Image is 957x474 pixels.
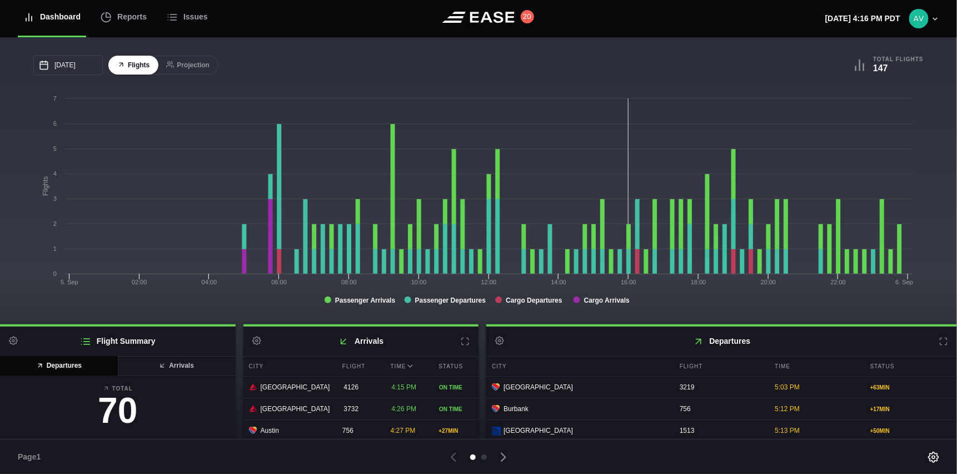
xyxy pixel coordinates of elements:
[108,56,158,75] button: Flights
[202,279,217,285] text: 04:00
[391,427,416,434] span: 4:27 PM
[506,297,562,304] tspan: Cargo Departures
[261,404,330,414] span: [GEOGRAPHIC_DATA]
[504,426,573,436] span: [GEOGRAPHIC_DATA]
[271,279,287,285] text: 06:00
[521,10,534,23] button: 20
[61,279,78,285] tspan: 5. Sep
[53,120,57,127] text: 6
[53,270,57,277] text: 0
[895,279,913,285] tspan: 6. Sep
[674,377,766,398] div: 3219
[337,420,382,441] div: 756
[504,382,573,392] span: [GEOGRAPHIC_DATA]
[870,405,951,413] div: + 17 MIN
[53,220,57,227] text: 2
[873,63,888,73] b: 147
[775,405,800,413] span: 5:12 PM
[53,195,57,202] text: 3
[243,327,479,356] h2: Arrivals
[411,279,427,285] text: 10:00
[9,393,227,428] h3: 70
[53,145,57,152] text: 5
[831,279,846,285] text: 22:00
[674,398,766,419] div: 756
[761,279,776,285] text: 20:00
[391,405,416,413] span: 4:26 PM
[385,357,431,376] div: Time
[674,357,766,376] div: Flight
[341,279,357,285] text: 08:00
[53,245,57,252] text: 1
[337,357,382,376] div: Flight
[338,377,383,398] div: 4126
[621,279,636,285] text: 16:00
[53,170,57,177] text: 4
[438,427,473,435] div: + 27 MIN
[674,420,766,441] div: 1513
[504,404,529,414] span: Burbank
[157,56,218,75] button: Projection
[117,356,236,376] button: Arrivals
[9,384,227,393] b: Total
[481,279,497,285] text: 12:00
[870,427,951,435] div: + 50 MIN
[909,9,929,28] img: 9eca6f7b035e9ca54b5c6e3bab63db89
[870,383,951,392] div: + 63 MIN
[261,426,279,436] span: Austin
[769,357,861,376] div: Time
[775,383,800,391] span: 5:03 PM
[691,279,706,285] text: 18:00
[391,383,416,391] span: 4:15 PM
[486,357,671,376] div: City
[584,297,630,304] tspan: Cargo Arrivals
[18,451,46,463] span: Page 1
[9,384,227,434] a: Total70
[551,279,567,285] text: 14:00
[338,398,383,419] div: 3732
[243,357,334,376] div: City
[261,382,330,392] span: [GEOGRAPHIC_DATA]
[486,327,957,356] h2: Departures
[439,405,473,413] div: ON TIME
[335,297,396,304] tspan: Passenger Arrivals
[415,297,486,304] tspan: Passenger Departures
[775,427,800,434] span: 5:13 PM
[873,56,924,63] b: Total Flights
[53,95,57,102] text: 7
[42,176,49,196] tspan: Flights
[132,279,147,285] text: 02:00
[33,55,103,75] input: mm/dd/yyyy
[825,13,900,24] p: [DATE] 4:16 PM PDT
[439,383,473,392] div: ON TIME
[865,357,957,376] div: Status
[433,357,478,376] div: Status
